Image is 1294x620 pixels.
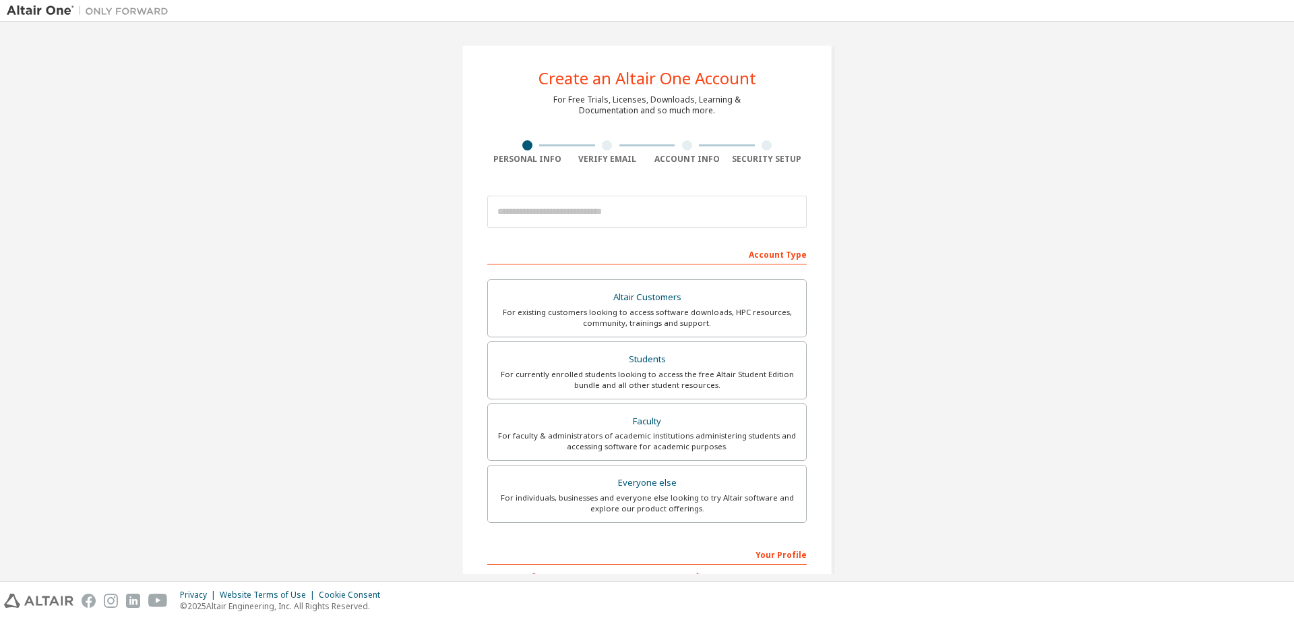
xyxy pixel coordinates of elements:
div: Personal Info [487,154,567,165]
div: Cookie Consent [319,590,388,600]
div: Students [496,350,798,369]
div: Altair Customers [496,288,798,307]
label: First Name [487,571,643,582]
label: Last Name [651,571,807,582]
div: Account Info [647,154,727,165]
div: For faculty & administrators of academic institutions administering students and accessing softwa... [496,430,798,452]
div: Create an Altair One Account [538,70,756,86]
div: Privacy [180,590,220,600]
div: For existing customers looking to access software downloads, HPC resources, community, trainings ... [496,307,798,329]
div: Website Terms of Use [220,590,319,600]
div: Security Setup [727,154,807,165]
p: © 2025 Altair Engineering, Inc. All Rights Reserved. [180,600,388,612]
img: linkedin.svg [126,594,140,608]
div: Everyone else [496,474,798,492]
img: facebook.svg [82,594,96,608]
img: Altair One [7,4,175,18]
div: Account Type [487,243,807,264]
img: instagram.svg [104,594,118,608]
div: For currently enrolled students looking to access the free Altair Student Edition bundle and all ... [496,369,798,391]
div: Verify Email [567,154,648,165]
div: For Free Trials, Licenses, Downloads, Learning & Documentation and so much more. [553,94,741,116]
div: Faculty [496,412,798,431]
div: For individuals, businesses and everyone else looking to try Altair software and explore our prod... [496,492,798,514]
img: altair_logo.svg [4,594,73,608]
img: youtube.svg [148,594,168,608]
div: Your Profile [487,543,807,565]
